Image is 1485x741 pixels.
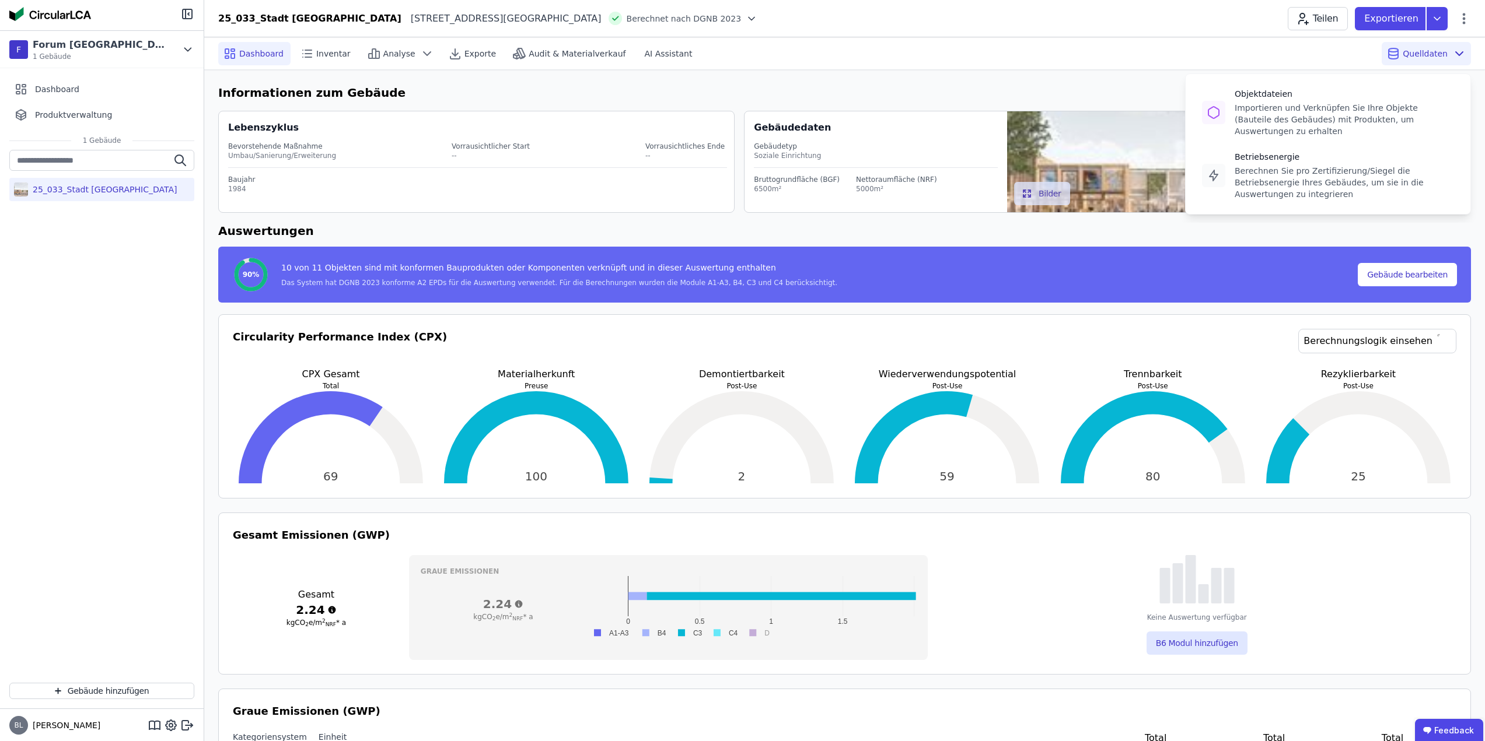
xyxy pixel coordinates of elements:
[754,175,840,184] div: Bruttogrundfläche (BGF)
[401,12,602,26] div: [STREET_ADDRESS][GEOGRAPHIC_DATA]
[383,48,415,59] span: Analyse
[1358,263,1457,286] button: Gebäude bearbeiten
[228,184,727,194] div: 1984
[228,175,727,184] div: Baujahr
[305,621,309,627] sub: 2
[438,367,634,381] p: Materialherkunft
[421,567,917,576] h3: Graue Emissionen
[473,613,533,621] span: kgCO e/m * a
[1055,367,1251,381] p: Trennbarkeit
[754,151,998,160] div: Soziale Einrichtung
[286,619,346,627] span: kgCO e/m * a
[1235,88,1454,100] div: Objektdateien
[281,278,837,287] div: Das System hat DGNB 2023 konforme A2 EPDs für die Auswertung verwendet. Für die Berechnungen wurd...
[1055,381,1251,391] p: Post-Use
[627,13,742,24] span: Berechnet nach DGNB 2023
[509,612,513,618] sup: 2
[28,719,100,731] span: [PERSON_NAME]
[9,40,28,59] div: F
[1403,48,1448,59] span: Quelldaten
[1147,631,1248,655] button: B6 Modul hinzufügen
[9,7,91,21] img: Concular
[849,381,1045,391] p: Post-Use
[645,151,725,160] div: --
[1014,182,1071,205] button: Bilder
[645,142,725,151] div: Vorrausichtliches Ende
[233,527,1456,543] h3: Gesamt Emissionen (GWP)
[33,38,167,52] div: Forum [GEOGRAPHIC_DATA]
[438,381,634,391] p: Preuse
[71,136,133,145] span: 1 Gebäude
[218,84,1471,101] h6: Informationen zum Gebäude
[239,48,284,59] span: Dashboard
[452,151,530,160] div: --
[14,180,28,199] img: 25_033_Stadt Königsbrunn_Forum
[316,48,351,59] span: Inventar
[754,121,1007,135] div: Gebäudedaten
[243,270,260,279] span: 90%
[464,48,496,59] span: Exporte
[1159,555,1235,603] img: empty-state
[322,618,326,624] sup: 2
[233,602,400,618] h3: 2.24
[15,722,23,729] span: BL
[9,683,194,699] button: Gebäude hinzufügen
[1235,151,1454,163] div: Betriebsenergie
[644,48,692,59] span: AI Assistant
[1298,329,1456,353] a: Berechnungslogik einsehen
[326,621,336,627] sub: NRF
[529,48,626,59] span: Audit & Materialverkauf
[754,142,998,151] div: Gebäudetyp
[1288,7,1348,30] button: Teilen
[33,52,167,61] span: 1 Gebäude
[1364,12,1421,26] p: Exportieren
[233,367,429,381] p: CPX Gesamt
[233,588,400,602] h3: Gesamt
[644,381,840,391] p: Post-Use
[1260,381,1456,391] p: Post-Use
[644,367,840,381] p: Demontiertbarkeit
[28,184,177,195] div: 25_033_Stadt [GEOGRAPHIC_DATA]
[228,151,336,160] div: Umbau/Sanierung/Erweiterung
[849,367,1045,381] p: Wiederverwendungspotential
[218,12,401,26] div: 25_033_Stadt [GEOGRAPHIC_DATA]
[492,616,496,621] sub: 2
[233,329,447,367] h3: Circularity Performance Index (CPX)
[281,262,837,278] div: 10 von 11 Objekten sind mit konformen Bauprodukten oder Komponenten verknüpft und in dieser Auswe...
[754,184,840,194] div: 6500m²
[228,142,336,151] div: Bevorstehende Maßnahme
[233,703,1456,719] h3: Graue Emissionen (GWP)
[421,596,586,612] h3: 2.24
[233,381,429,391] p: Total
[856,175,937,184] div: Nettoraumfläche (NRF)
[1235,165,1454,200] div: Berechnen Sie pro Zertifizierung/Siegel die Betriebsenergie Ihres Gebäudes, um sie in die Auswert...
[1235,102,1454,137] div: Importieren und Verknüpfen Sie Ihre Objekte (Bauteile des Gebäudes) mit Produkten, um Auswertunge...
[856,184,937,194] div: 5000m²
[35,83,79,95] span: Dashboard
[452,142,530,151] div: Vorrausichtlicher Start
[1147,613,1247,622] div: Keine Auswertung verfügbar
[512,616,523,621] sub: NRF
[228,121,299,135] div: Lebenszyklus
[35,109,112,121] span: Produktverwaltung
[1260,367,1456,381] p: Rezyklierbarkeit
[218,222,1471,240] h6: Auswertungen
